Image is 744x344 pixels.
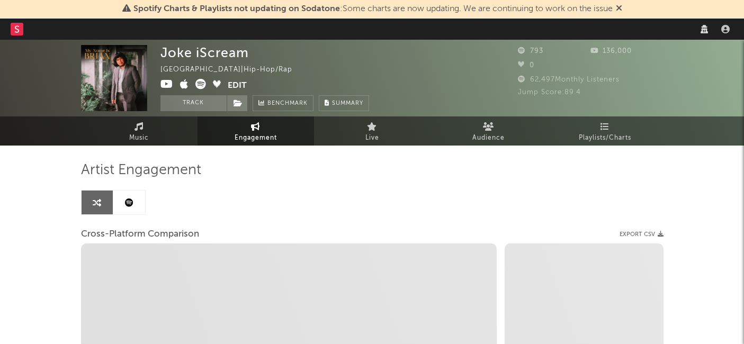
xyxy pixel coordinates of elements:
span: Spotify Charts & Playlists not updating on Sodatone [133,5,340,13]
span: 62,497 Monthly Listeners [518,76,620,83]
span: 136,000 [590,48,632,55]
span: Dismiss [616,5,622,13]
span: 0 [518,62,534,69]
span: 793 [518,48,543,55]
span: Music [129,132,149,144]
a: Audience [431,116,547,146]
span: Benchmark [267,97,308,110]
a: Live [314,116,431,146]
div: [GEOGRAPHIC_DATA] | Hip-Hop/Rap [160,64,304,76]
span: Summary [332,101,363,106]
span: Live [365,132,379,144]
a: Music [81,116,198,146]
span: Audience [472,132,505,144]
button: Edit [228,79,247,92]
span: Jump Score: 89.4 [518,89,581,96]
span: : Some charts are now updating. We are continuing to work on the issue [133,5,613,13]
a: Engagement [198,116,314,146]
a: Benchmark [253,95,313,111]
span: Cross-Platform Comparison [81,228,199,241]
span: Artist Engagement [81,164,201,177]
button: Export CSV [620,231,664,238]
span: Playlists/Charts [579,132,631,144]
button: Summary [319,95,369,111]
div: Joke iScream [160,45,249,60]
button: Track [160,95,227,111]
span: Engagement [235,132,277,144]
a: Playlists/Charts [547,116,664,146]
